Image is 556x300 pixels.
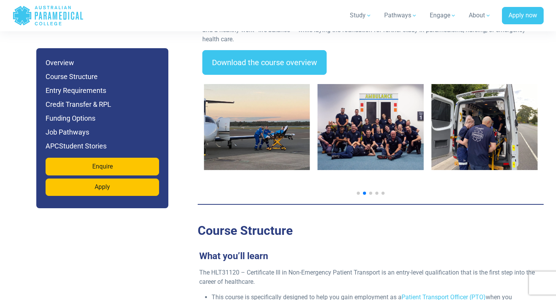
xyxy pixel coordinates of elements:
[425,5,461,26] a: Engage
[375,192,378,195] span: Go to slide 4
[195,251,541,262] h3: What you’ll learn
[502,7,544,25] a: Apply now
[363,192,366,195] span: Go to slide 2
[380,5,422,26] a: Pathways
[199,268,536,287] p: The HLT31120 – Certificate III in Non-Emergency Patient Transport is an entry-level qualification...
[381,192,385,195] span: Go to slide 5
[464,5,496,26] a: About
[204,84,310,170] img: Image
[12,3,84,28] a: Australian Paramedical College
[345,5,376,26] a: Study
[318,84,424,170] img: QLD APC students compelting CLinical Workshop 1.
[369,192,372,195] span: Go to slide 3
[202,50,327,75] a: Download the course overview
[431,84,537,170] img: Image
[357,192,360,195] span: Go to slide 1
[318,84,424,182] div: 3 / 7
[204,84,310,182] div: 2 / 7
[431,84,537,182] div: 4 / 7
[198,223,544,238] h2: Course Structure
